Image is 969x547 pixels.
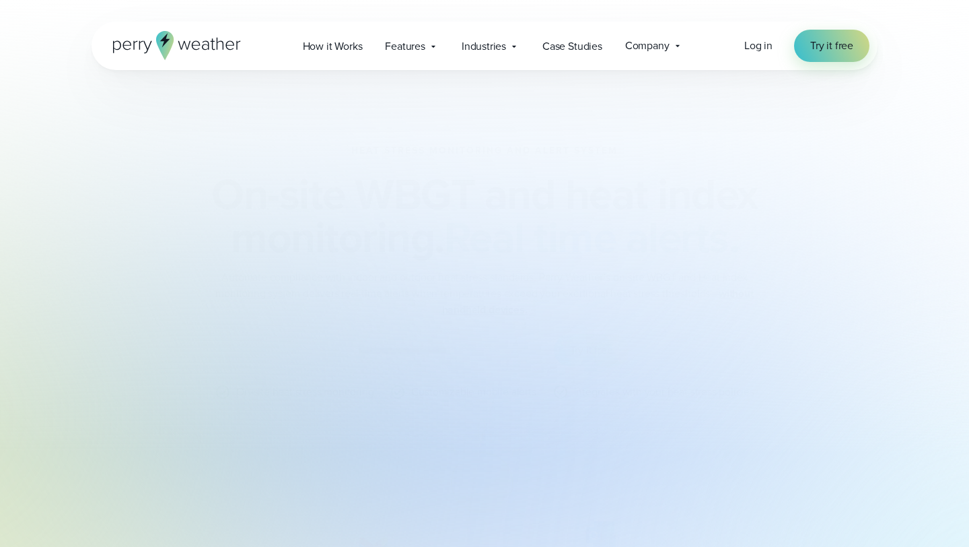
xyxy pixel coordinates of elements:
[744,38,773,54] a: Log in
[291,32,374,60] a: How it Works
[810,38,853,54] span: Try it free
[531,32,614,60] a: Case Studies
[303,38,363,55] span: How it Works
[385,38,425,55] span: Features
[744,38,773,53] span: Log in
[794,30,869,62] a: Try it free
[542,38,602,55] span: Case Studies
[625,38,670,54] span: Company
[462,38,506,55] span: Industries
